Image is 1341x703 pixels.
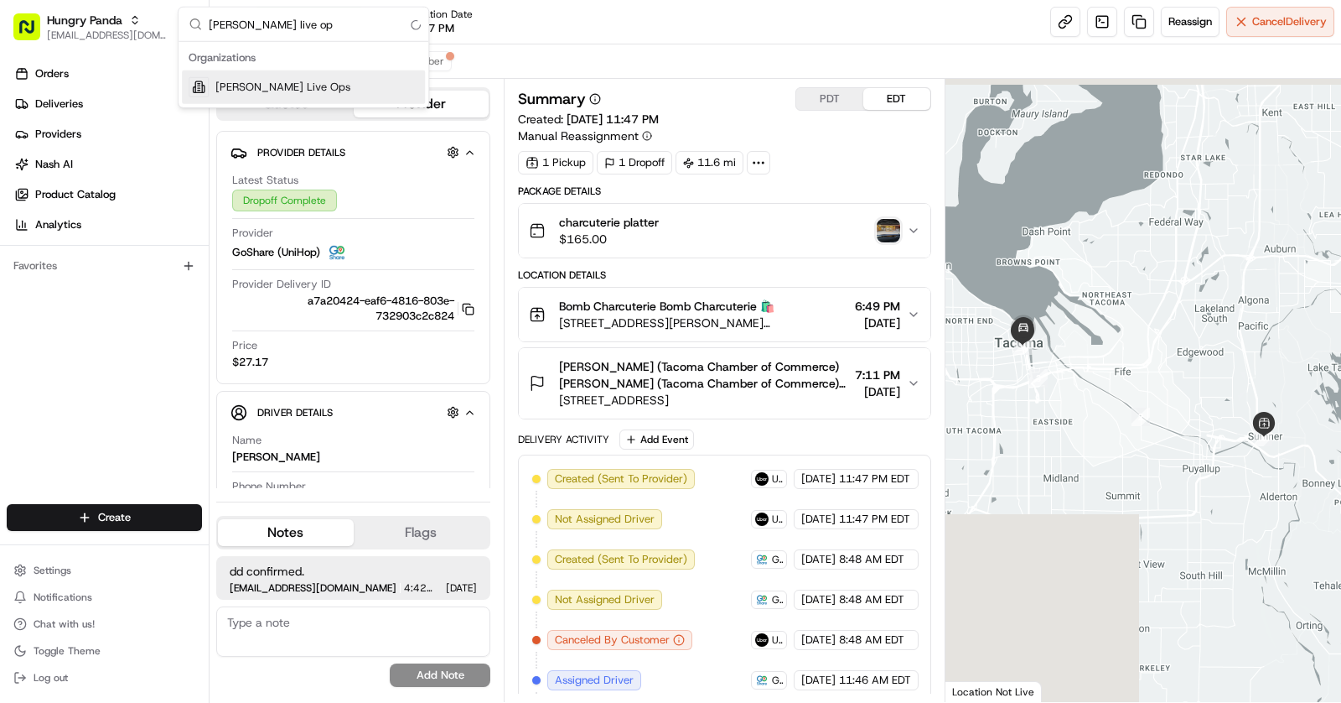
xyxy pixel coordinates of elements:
[519,288,930,341] button: Bomb Charcuterie Bomb Charcuterie 🛍️[STREET_ADDRESS][PERSON_NAME][PERSON_NAME]6:49 PM[DATE]
[7,121,209,148] a: Providers
[772,674,783,687] span: GoShare (UniHop)
[877,219,900,242] img: photo_proof_of_delivery image
[559,214,659,231] span: charcuterie platter
[7,151,209,178] a: Nash AI
[232,277,331,292] span: Provider Delivery ID
[35,187,116,202] span: Product Catalog
[855,383,900,400] span: [DATE]
[555,673,634,688] span: Assigned Driver
[34,644,101,658] span: Toggle Theme
[1254,428,1272,446] div: 1
[555,633,670,648] span: Canceled By Customer
[855,315,900,331] span: [DATE]
[7,7,173,47] button: Hungry Panda[EMAIL_ADDRESS][DOMAIN_NAME]
[257,146,345,159] span: Provider Details
[801,512,836,527] span: [DATE]
[232,294,474,324] button: a7a20424-eaf6-4816-803e-732903c2c824
[327,242,347,263] img: goshare_logo.png
[422,55,444,68] span: Uber
[1131,408,1150,426] div: 2
[855,367,900,383] span: 7:11 PM
[1014,336,1033,355] div: 4
[559,315,848,331] span: [STREET_ADDRESS][PERSON_NAME][PERSON_NAME]
[7,586,202,609] button: Notifications
[772,513,783,526] span: Uber
[7,60,209,87] a: Orders
[839,552,904,567] span: 8:48 AM EDT
[519,348,930,419] button: [PERSON_NAME] (Tacoma Chamber of Commerce) [PERSON_NAME] (Tacoma Chamber of Commerce) - UniHop 🏢[...
[232,338,257,353] span: Price
[772,472,783,486] span: Uber
[232,450,320,465] div: [PERSON_NAME]
[1161,7,1219,37] button: Reassign
[35,217,81,232] span: Analytics
[559,231,659,247] span: $165.00
[7,253,202,279] div: Favorites
[755,674,769,687] img: goshare_logo.png
[518,433,609,446] div: Delivery Activity
[801,592,836,607] span: [DATE]
[35,96,83,112] span: Deliveries
[446,583,477,593] span: [DATE]
[354,519,489,546] button: Flags
[34,564,71,577] span: Settings
[232,479,306,494] span: Phone Number
[839,633,904,648] span: 8:48 AM EDT
[619,430,694,450] button: Add Event
[230,563,477,580] span: dd confirmed.
[855,298,900,315] span: 6:49 PM
[772,593,783,607] span: GoShare (UniHop)
[555,512,655,527] span: Not Assigned Driver
[230,398,476,426] button: Driver Details
[7,612,202,636] button: Chat with us!
[232,173,298,188] span: Latest Status
[518,91,586,107] h3: Summary
[118,91,203,105] a: Powered byPylon
[232,355,268,370] span: $27.17
[801,633,836,648] span: [DATE]
[801,673,836,688] span: [DATE]
[98,510,131,525] span: Create
[518,111,659,128] span: Created:
[230,138,476,166] button: Provider Details
[518,151,593,174] div: 1 Pickup
[35,157,73,172] span: Nash AI
[755,553,769,566] img: goshare_logo.png
[839,471,910,487] span: 11:47 PM EDT
[1226,7,1334,37] button: CancelDelivery
[676,151,743,174] div: 11.6 mi
[47,29,167,42] button: [EMAIL_ADDRESS][DOMAIN_NAME]
[755,593,769,607] img: goshare_logo.png
[555,592,655,607] span: Not Assigned Driver
[7,91,209,117] a: Deliveries
[755,513,769,526] img: uber-new-logo.jpeg
[47,12,122,29] button: Hungry Panda
[597,151,672,174] div: 1 Dropoff
[230,583,396,593] span: [EMAIL_ADDRESS][DOMAIN_NAME]
[518,268,931,282] div: Location Details
[209,8,418,41] input: Search...
[559,392,848,409] span: [STREET_ADDRESS]
[559,298,774,315] span: Bomb Charcuterie Bomb Charcuterie 🛍️
[7,211,209,238] a: Analytics
[215,80,350,95] span: [PERSON_NAME] Live Ops
[801,471,836,487] span: [DATE]
[801,552,836,567] span: [DATE]
[34,617,95,631] span: Chat with us!
[519,204,930,258] button: charcuterie platter$165.00photo_proof_of_delivery image
[218,519,354,546] button: Notes
[232,245,320,260] span: GoShare (UniHop)
[35,66,69,81] span: Orders
[232,433,261,448] span: Name
[7,504,202,531] button: Create
[7,181,209,208] a: Product Catalog
[7,559,202,582] button: Settings
[34,591,92,604] span: Notifications
[1252,14,1327,29] span: Cancel Delivery
[518,128,652,144] button: Manual Reassignment
[567,112,659,127] span: [DATE] 11:47 PM
[555,471,687,487] span: Created (Sent To Provider)
[7,639,202,663] button: Toggle Theme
